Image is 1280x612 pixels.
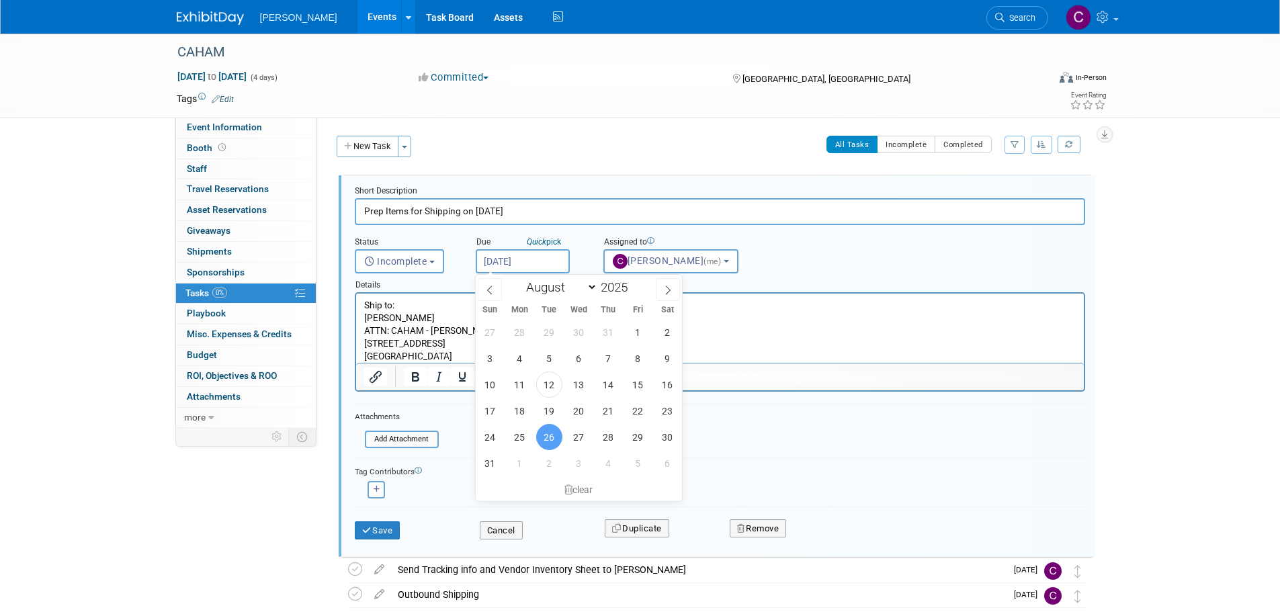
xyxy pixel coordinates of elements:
span: August 1, 2025 [625,319,651,345]
span: Sat [652,306,682,314]
button: Insert/edit link [364,367,387,386]
span: Staff [187,163,207,174]
span: August 31, 2025 [477,450,503,476]
div: In-Person [1075,73,1107,83]
span: August 28, 2025 [595,424,622,450]
span: August 20, 2025 [566,398,592,424]
button: Incomplete [355,249,444,273]
a: more [176,408,316,428]
span: Thu [593,306,623,314]
iframe: Rich Text Area [356,294,1084,363]
span: July 28, 2025 [507,319,533,345]
button: [PERSON_NAME](me) [603,249,738,273]
button: Cancel [480,521,523,540]
img: Chris Cobb [1044,562,1062,580]
span: Fri [623,306,652,314]
a: Sponsorships [176,263,316,283]
span: Booth [187,142,228,153]
a: Edit [212,95,234,104]
span: July 30, 2025 [566,319,592,345]
span: August 29, 2025 [625,424,651,450]
span: August 8, 2025 [625,345,651,371]
a: Budget [176,345,316,365]
a: Attachments [176,387,316,407]
span: August 15, 2025 [625,371,651,398]
span: August 12, 2025 [536,371,562,398]
span: September 6, 2025 [654,450,681,476]
a: edit [368,588,391,601]
span: August 25, 2025 [507,424,533,450]
i: Quick [527,237,546,247]
div: Send Tracking info and Vendor Inventory Sheet to [PERSON_NAME] [391,558,1006,581]
button: Italic [427,367,450,386]
div: Details [355,273,1085,292]
div: Attachments [355,411,439,423]
a: Misc. Expenses & Credits [176,324,316,345]
span: [GEOGRAPHIC_DATA], [GEOGRAPHIC_DATA] [742,74,910,84]
span: September 4, 2025 [595,450,622,476]
span: August 24, 2025 [477,424,503,450]
span: (me) [703,257,721,266]
a: ROI, Objectives & ROO [176,366,316,386]
span: August 14, 2025 [595,371,622,398]
span: September 3, 2025 [566,450,592,476]
span: August 26, 2025 [536,424,562,450]
img: ExhibitDay [177,11,244,25]
a: Tasks0% [176,283,316,304]
span: [DATE] [1014,590,1044,599]
span: Search [1005,13,1035,23]
span: to [206,71,218,82]
a: Playbook [176,304,316,324]
span: August 16, 2025 [654,371,681,398]
span: August 10, 2025 [477,371,503,398]
span: August 27, 2025 [566,424,592,450]
div: Assigned to [603,236,771,249]
span: [PERSON_NAME] [613,255,724,266]
button: Save [355,521,400,540]
span: August 4, 2025 [507,345,533,371]
div: Event Format [969,70,1107,90]
button: Underline [451,367,474,386]
span: [DATE] [1014,565,1044,574]
span: (4 days) [249,73,278,82]
span: Tue [534,306,564,314]
span: August 21, 2025 [595,398,622,424]
div: Short Description [355,185,1085,198]
td: Tags [177,92,234,105]
span: 0% [212,288,227,298]
span: August 17, 2025 [477,398,503,424]
span: [DATE] [DATE] [177,71,247,83]
span: Incomplete [364,256,427,267]
img: Format-Inperson.png [1060,72,1073,83]
span: July 29, 2025 [536,319,562,345]
img: Chris Cobb [1066,5,1091,30]
span: August 22, 2025 [625,398,651,424]
span: Attachments [187,391,241,402]
span: Mon [505,306,534,314]
button: Bold [404,367,427,386]
a: edit [368,564,391,576]
select: Month [520,279,597,296]
div: clear [476,478,683,501]
button: Remove [730,519,787,538]
span: Booth not reserved yet [216,142,228,152]
span: August 2, 2025 [654,319,681,345]
span: August 19, 2025 [536,398,562,424]
span: Travel Reservations [187,183,269,194]
input: Name of task or a short description [355,198,1085,224]
span: August 9, 2025 [654,345,681,371]
button: Committed [414,71,494,85]
a: Giveaways [176,221,316,241]
span: more [184,412,206,423]
a: Staff [176,159,316,179]
a: Booth [176,138,316,159]
button: Incomplete [877,136,935,153]
button: Duplicate [605,519,669,538]
span: Playbook [187,308,226,318]
span: August 6, 2025 [566,345,592,371]
span: August 13, 2025 [566,371,592,398]
button: New Task [337,136,398,157]
a: Asset Reservations [176,200,316,220]
span: August 7, 2025 [595,345,622,371]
